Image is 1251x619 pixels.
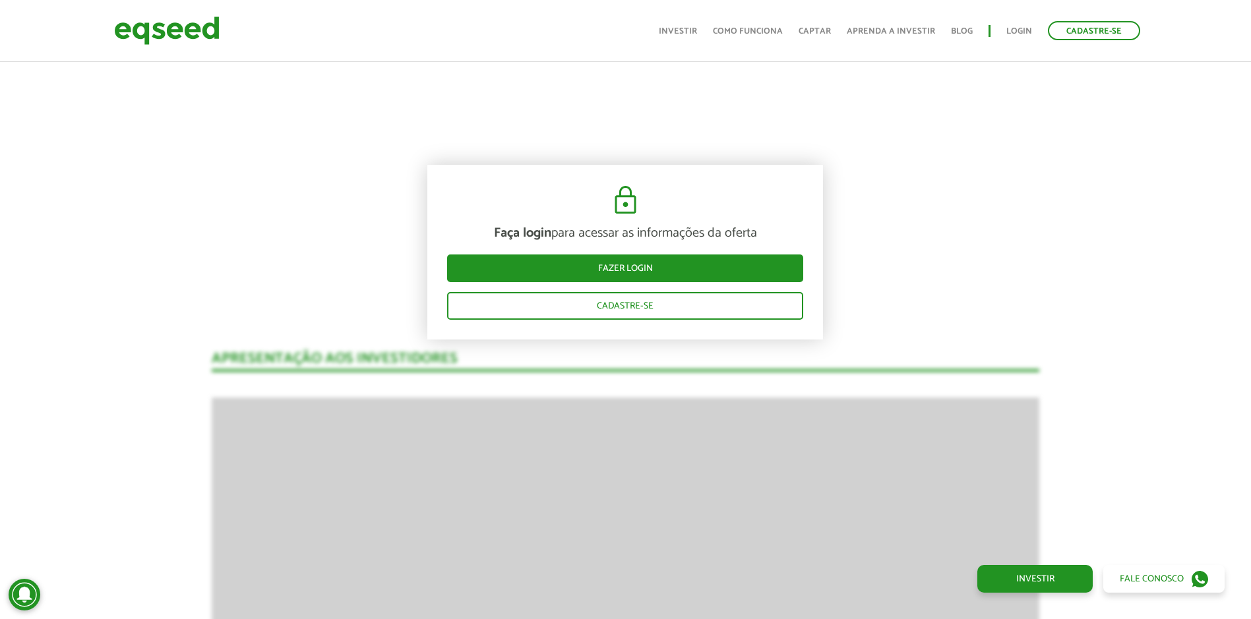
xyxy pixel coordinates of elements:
a: Cadastre-se [1048,21,1140,40]
a: Fazer login [447,254,803,282]
a: Aprenda a investir [847,27,935,36]
a: Fale conosco [1103,565,1225,593]
img: EqSeed [114,13,220,48]
a: Investir [977,565,1093,593]
a: Login [1006,27,1032,36]
p: para acessar as informações da oferta [447,225,803,241]
a: Cadastre-se [447,292,803,320]
a: Captar [799,27,831,36]
a: Como funciona [713,27,783,36]
strong: Faça login [494,222,551,244]
a: Blog [951,27,973,36]
a: Investir [659,27,697,36]
img: cadeado.svg [609,185,642,216]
